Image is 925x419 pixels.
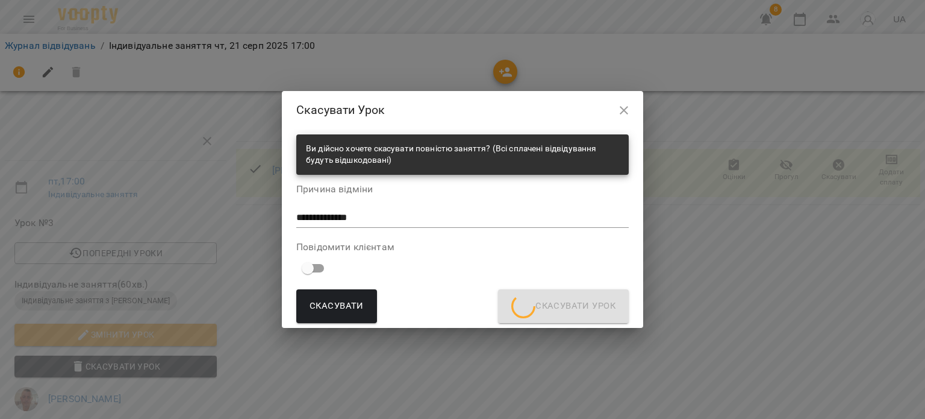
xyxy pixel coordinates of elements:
[296,242,629,252] label: Повідомити клієнтам
[296,101,629,119] h2: Скасувати Урок
[306,138,619,171] div: Ви дійсно хочете скасувати повністю заняття? (Всі сплачені відвідування будуть відшкодовані)
[296,184,629,194] label: Причина відміни
[310,298,364,314] span: Скасувати
[296,289,377,323] button: Скасувати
